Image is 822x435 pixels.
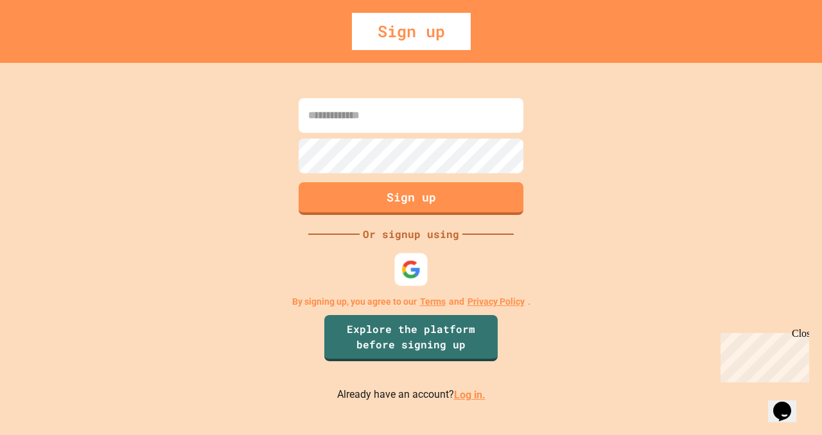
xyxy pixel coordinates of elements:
a: Privacy Policy [468,295,525,309]
a: Log in. [454,389,485,401]
button: Sign up [299,182,523,215]
p: By signing up, you agree to our and . [292,295,530,309]
a: Explore the platform before signing up [324,315,498,361]
img: google-icon.svg [401,260,421,280]
div: Chat with us now!Close [5,5,89,81]
div: Or signup using [360,226,462,242]
iframe: chat widget [768,384,809,422]
p: Already have an account? [337,387,485,403]
div: Sign up [352,13,471,50]
a: Terms [420,295,446,309]
iframe: chat widget [715,328,809,382]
